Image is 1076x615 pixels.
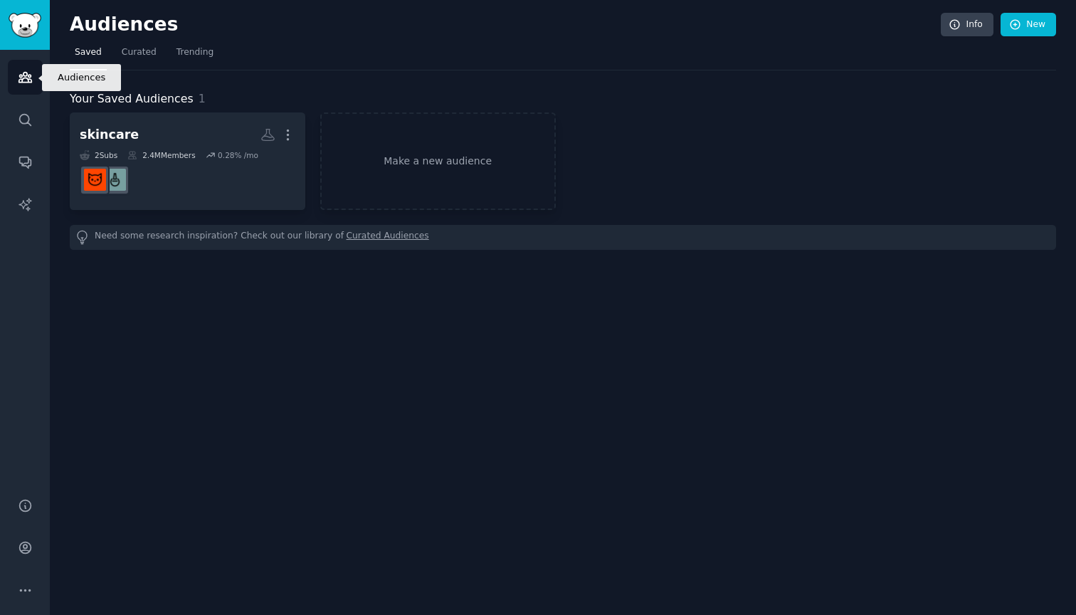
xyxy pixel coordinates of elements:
[320,112,556,210] a: Make a new audience
[347,230,429,245] a: Curated Audiences
[70,112,305,210] a: skincare2Subs2.4MMembers0.28% /mo45PlusSkincare30PlusSkinCare
[218,150,258,160] div: 0.28 % /mo
[70,14,941,36] h2: Audiences
[70,225,1056,250] div: Need some research inspiration? Check out our library of
[941,13,993,37] a: Info
[199,92,206,105] span: 1
[80,126,139,144] div: skincare
[117,41,162,70] a: Curated
[1001,13,1056,37] a: New
[70,41,107,70] a: Saved
[84,169,106,191] img: 30PlusSkinCare
[104,169,126,191] img: 45PlusSkincare
[9,13,41,38] img: GummySearch logo
[80,150,117,160] div: 2 Sub s
[176,46,213,59] span: Trending
[172,41,218,70] a: Trending
[75,46,102,59] span: Saved
[70,90,194,108] span: Your Saved Audiences
[127,150,195,160] div: 2.4M Members
[122,46,157,59] span: Curated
